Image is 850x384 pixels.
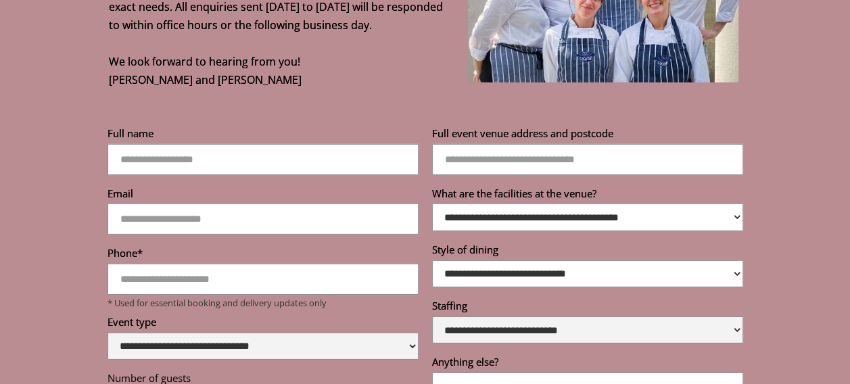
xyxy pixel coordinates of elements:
p: * Used for essential booking and delivery updates only [108,297,419,308]
label: Event type [108,315,419,333]
label: Phone* [108,246,419,264]
label: Email [108,187,419,204]
label: Full event venue address and postcode [432,126,743,144]
label: What are the facilities at the venue? [432,187,743,204]
label: Style of dining [432,243,743,260]
label: Staffing [432,299,743,316]
label: Anything else? [432,355,743,373]
label: Full name [108,126,419,144]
